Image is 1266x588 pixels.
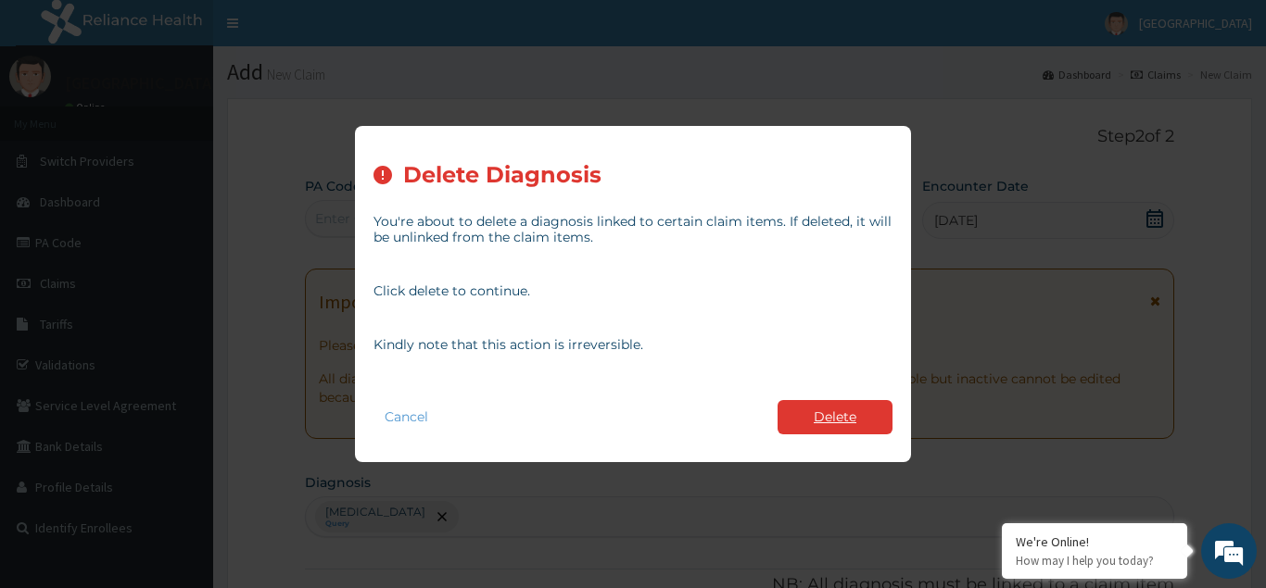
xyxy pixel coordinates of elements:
span: We're online! [108,176,256,363]
p: Click delete to continue. [373,283,893,299]
div: Chat with us now [96,104,311,128]
p: How may I help you today? [1016,553,1173,569]
h2: Delete Diagnosis [403,163,601,188]
p: You're about to delete a diagnosis linked to certain claim items. If deleted, it will be unlinked... [373,214,893,245]
img: d_794563401_company_1708531726252_794563401 [34,93,75,139]
textarea: Type your message and hit 'Enter' [9,392,353,457]
button: Cancel [373,404,439,431]
button: Delete [778,400,893,434]
div: Minimize live chat window [304,9,348,54]
p: Kindly note that this action is irreversible. [373,337,893,353]
div: We're Online! [1016,533,1173,550]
